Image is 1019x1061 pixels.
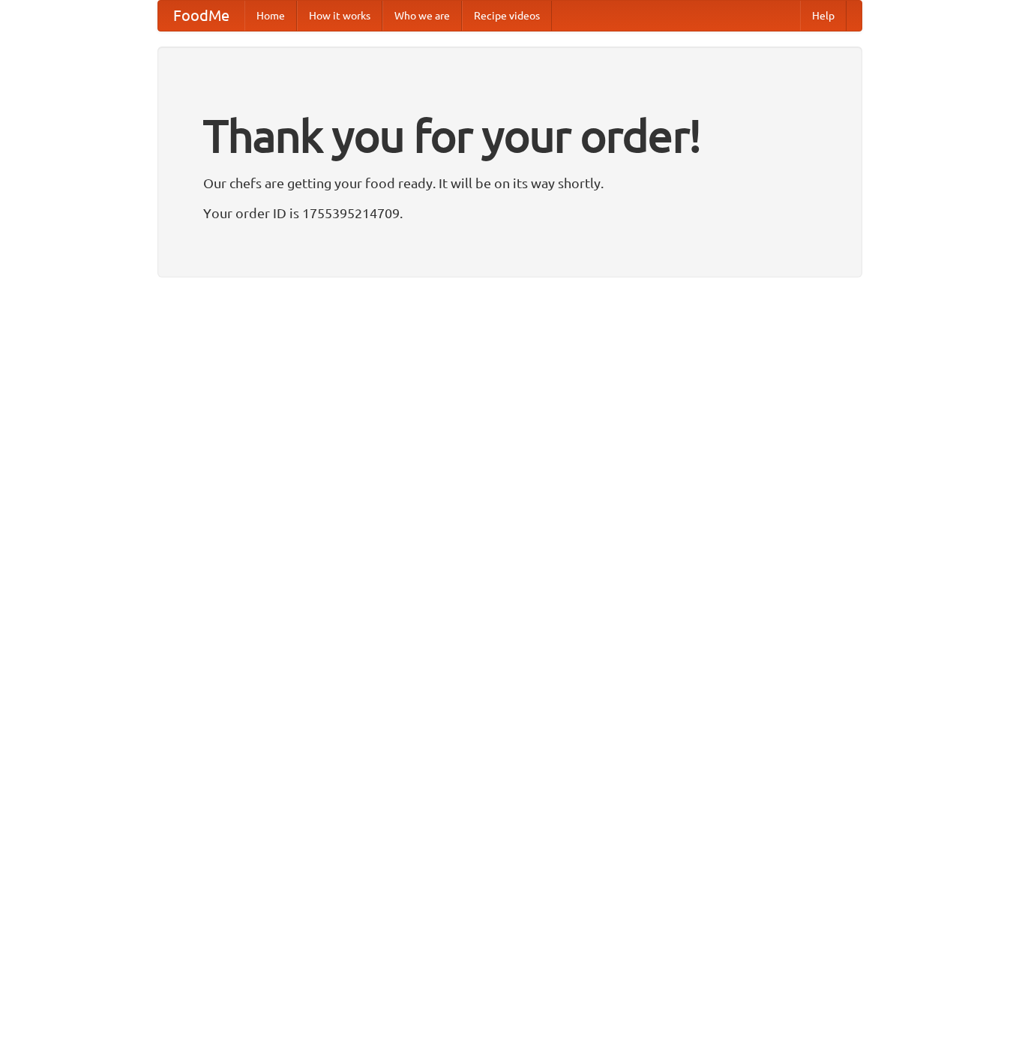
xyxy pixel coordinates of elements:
p: Our chefs are getting your food ready. It will be on its way shortly. [203,172,817,194]
a: Home [244,1,297,31]
p: Your order ID is 1755395214709. [203,202,817,224]
h1: Thank you for your order! [203,100,817,172]
a: How it works [297,1,382,31]
a: FoodMe [158,1,244,31]
a: Who we are [382,1,462,31]
a: Recipe videos [462,1,552,31]
a: Help [800,1,847,31]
